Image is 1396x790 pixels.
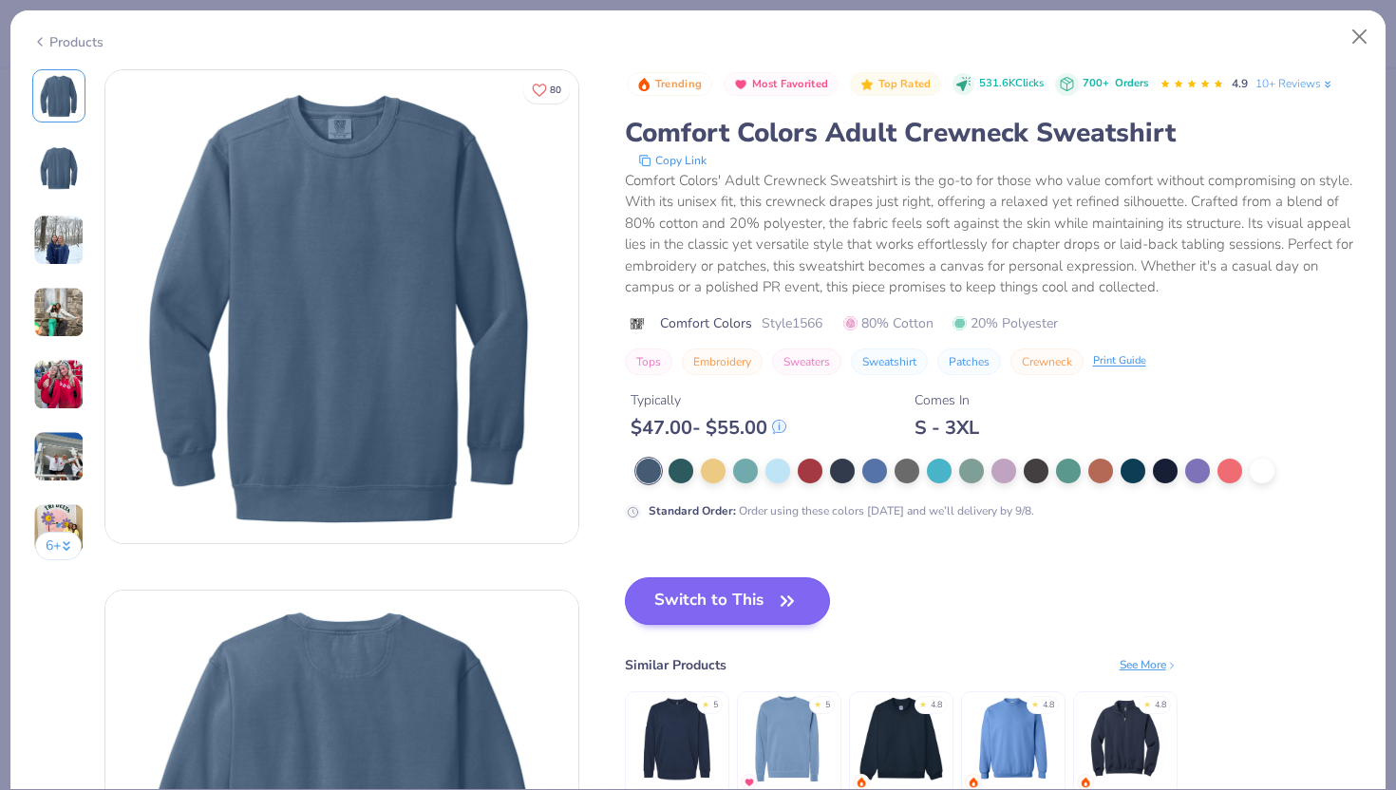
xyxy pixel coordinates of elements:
[627,72,712,97] button: Badge Button
[33,359,85,410] img: User generated content
[772,348,841,375] button: Sweaters
[625,115,1365,151] div: Comfort Colors Adult Crewneck Sweatshirt
[1342,19,1378,55] button: Close
[850,72,941,97] button: Badge Button
[1031,699,1039,706] div: ★
[625,348,672,375] button: Tops
[915,416,979,440] div: S - 3XL
[1160,69,1224,100] div: 4.9 Stars
[35,532,82,560] button: 6+
[1120,656,1178,673] div: See More
[825,699,830,712] div: 5
[636,77,651,92] img: Trending sort
[856,694,946,784] img: Fresh Prints Denver Mock Neck Heavyweight Sweatshirt
[33,287,85,338] img: User generated content
[762,313,822,333] span: Style 1566
[937,348,1001,375] button: Patches
[632,151,712,170] button: copy to clipboard
[632,694,722,784] img: Adidas Fleece Crewneck Sweatshirt
[968,694,1058,784] img: Gildan Adult Heavy Blend Adult 8 Oz. 50/50 Fleece Crew
[32,32,104,52] div: Products
[856,777,867,788] img: trending.gif
[1232,76,1248,91] span: 4.9
[744,694,834,784] img: Independent Trading Co. Heavyweight Pigment-Dyed Sweatshirt
[1115,76,1148,90] span: Orders
[1093,353,1146,369] div: Print Guide
[631,416,786,440] div: $ 47.00 - $ 55.00
[1080,694,1170,784] img: Jerzees Nublend Quarter-Zip Cadet Collar Sweatshirt
[724,72,839,97] button: Badge Button
[550,85,561,95] span: 80
[843,313,934,333] span: 80% Cotton
[655,79,702,89] span: Trending
[625,655,726,675] div: Similar Products
[105,70,578,543] img: Front
[625,577,831,625] button: Switch to This
[878,79,932,89] span: Top Rated
[752,79,828,89] span: Most Favorited
[523,76,570,103] button: Like
[859,77,875,92] img: Top Rated sort
[682,348,763,375] button: Embroidery
[814,699,821,706] div: ★
[968,777,979,788] img: trending.gif
[33,503,85,555] img: User generated content
[36,145,82,191] img: Back
[1080,777,1091,788] img: trending.gif
[1010,348,1084,375] button: Crewneck
[915,390,979,410] div: Comes In
[660,313,752,333] span: Comfort Colors
[919,699,927,706] div: ★
[631,390,786,410] div: Typically
[733,77,748,92] img: Most Favorited sort
[953,313,1058,333] span: 20% Polyester
[33,215,85,266] img: User generated content
[979,76,1044,92] span: 531.6K Clicks
[851,348,928,375] button: Sweatshirt
[931,699,942,712] div: 4.8
[36,73,82,119] img: Front
[1083,76,1148,92] div: 700+
[713,699,718,712] div: 5
[625,170,1365,298] div: Comfort Colors' Adult Crewneck Sweatshirt is the go-to for those who value comfort without compro...
[702,699,709,706] div: ★
[625,316,651,331] img: brand logo
[1155,699,1166,712] div: 4.8
[649,503,736,518] strong: Standard Order :
[649,502,1034,519] div: Order using these colors [DATE] and we’ll delivery by 9/8.
[744,777,755,788] img: MostFav.gif
[1143,699,1151,706] div: ★
[1043,699,1054,712] div: 4.8
[33,431,85,482] img: User generated content
[1255,75,1334,92] a: 10+ Reviews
